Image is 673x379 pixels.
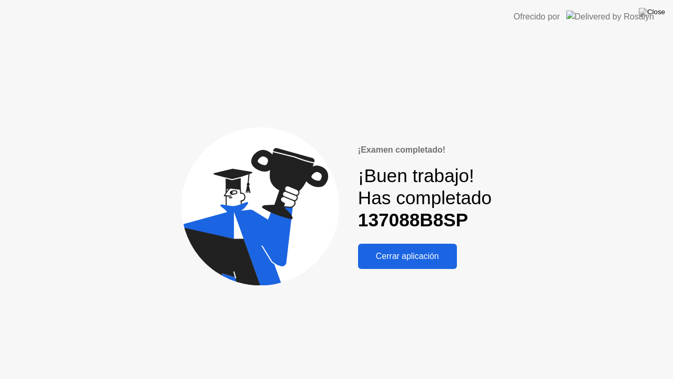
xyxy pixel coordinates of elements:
[358,210,468,230] b: 137088B8SP
[639,8,665,16] img: Close
[358,144,492,156] div: ¡Examen completado!
[358,244,457,269] button: Cerrar aplicación
[514,11,560,23] div: Ofrecido por
[358,165,492,232] div: ¡Buen trabajo! Has completado
[361,252,454,261] div: Cerrar aplicación
[566,11,654,23] img: Delivered by Rosalyn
